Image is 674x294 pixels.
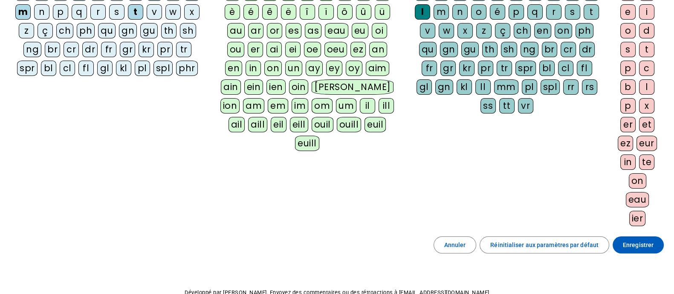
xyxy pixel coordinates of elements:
[563,79,579,95] div: rr
[439,23,454,38] div: w
[45,42,60,57] div: br
[325,23,348,38] div: eau
[478,61,493,76] div: pr
[305,23,321,38] div: as
[147,4,162,20] div: v
[494,79,518,95] div: mm
[184,4,200,20] div: x
[639,154,654,170] div: te
[225,61,242,76] div: en
[626,192,649,207] div: eau
[267,23,282,38] div: or
[246,61,261,76] div: in
[435,79,453,95] div: gn
[561,42,576,57] div: cr
[546,4,561,20] div: r
[452,4,468,20] div: n
[78,61,94,76] div: fl
[109,4,124,20] div: s
[620,98,636,114] div: p
[527,4,543,20] div: q
[227,42,244,57] div: ou
[23,42,41,57] div: ng
[248,23,263,38] div: ar
[499,98,515,114] div: tt
[639,98,654,114] div: x
[244,79,263,95] div: ein
[375,4,390,20] div: ü
[457,79,472,95] div: kl
[522,79,537,95] div: pl
[318,4,334,20] div: ï
[518,98,533,114] div: vr
[292,98,308,114] div: im
[459,61,474,76] div: kr
[326,61,342,76] div: ey
[72,4,87,20] div: q
[290,117,308,132] div: eill
[116,61,131,76] div: kl
[153,61,173,76] div: spl
[379,98,394,114] div: ill
[41,61,56,76] div: bl
[620,117,636,132] div: er
[639,117,654,132] div: et
[248,117,267,132] div: aill
[165,4,181,20] div: w
[618,136,633,151] div: ez
[120,42,135,57] div: gr
[620,42,636,57] div: s
[471,4,486,20] div: o
[584,4,599,20] div: t
[312,98,333,114] div: om
[350,42,366,57] div: ez
[444,240,466,250] span: Annuler
[97,61,113,76] div: gl
[461,42,479,57] div: gu
[38,23,53,38] div: ç
[176,42,191,57] div: tr
[417,79,432,95] div: gl
[515,61,536,76] div: spr
[271,117,286,132] div: eil
[495,23,510,38] div: ç
[262,4,278,20] div: ê
[629,173,646,189] div: on
[229,117,245,132] div: ail
[555,23,572,38] div: on
[534,23,551,38] div: en
[422,61,437,76] div: fr
[19,23,34,38] div: z
[576,23,593,38] div: ph
[268,98,288,114] div: em
[521,42,538,57] div: ng
[161,23,176,38] div: th
[582,79,597,95] div: rs
[295,136,319,151] div: euill
[306,61,323,76] div: ay
[56,23,73,38] div: ch
[480,98,496,114] div: ss
[312,79,393,95] div: [PERSON_NAME]
[264,61,282,76] div: on
[420,23,435,38] div: v
[337,4,353,20] div: ô
[501,42,517,57] div: sh
[17,61,38,76] div: spr
[285,61,302,76] div: un
[620,154,636,170] div: in
[360,98,375,114] div: il
[440,61,456,76] div: gr
[639,79,654,95] div: l
[620,23,636,38] div: o
[77,23,95,38] div: ph
[475,79,491,95] div: ll
[225,4,240,20] div: è
[480,236,609,253] button: Réinitialiser aux paramètres par défaut
[542,42,557,57] div: br
[620,4,636,20] div: e
[490,240,599,250] span: Réinitialiser aux paramètres par défaut
[639,61,654,76] div: c
[60,61,75,76] div: cl
[364,117,386,132] div: euil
